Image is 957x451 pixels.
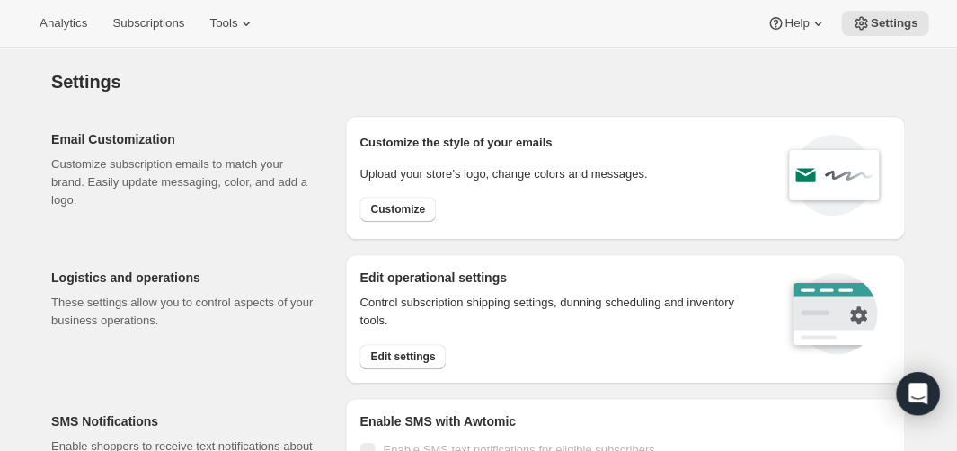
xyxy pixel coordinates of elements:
span: Analytics [40,16,87,31]
h2: SMS Notifications [51,412,316,430]
h2: Logistics and operations [51,269,316,287]
h2: Enable SMS with Awtomic [359,412,891,430]
span: Subscriptions [112,16,184,31]
span: Settings [870,16,917,31]
span: Edit settings [370,349,435,364]
button: Subscriptions [102,11,195,36]
span: Settings [51,72,120,92]
p: Customize subscription emails to match your brand. Easily update messaging, color, and add a logo. [51,155,316,209]
button: Settings [841,11,928,36]
h2: Email Customization [51,130,316,148]
button: Edit settings [359,344,446,369]
p: Customize the style of your emails [359,134,552,152]
button: Customize [359,197,436,222]
p: Control subscription shipping settings, dunning scheduling and inventory tools. [359,294,761,330]
p: Upload your store’s logo, change colors and messages. [359,165,647,183]
button: Help [756,11,837,36]
h2: Edit operational settings [359,269,761,287]
button: Analytics [29,11,98,36]
button: Tools [199,11,266,36]
div: Open Intercom Messenger [896,372,939,415]
span: Help [784,16,809,31]
p: These settings allow you to control aspects of your business operations. [51,294,316,330]
span: Customize [370,202,425,217]
span: Tools [209,16,237,31]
